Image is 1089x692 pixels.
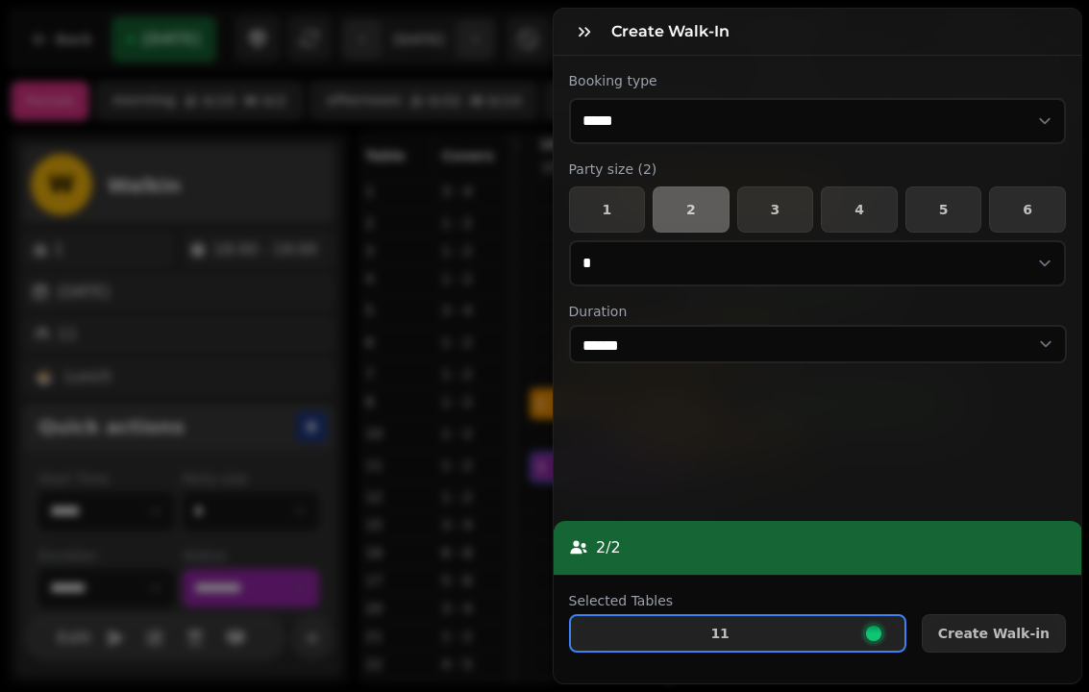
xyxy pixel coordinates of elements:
button: 4 [821,186,898,233]
p: 2 / 2 [596,536,621,559]
button: 5 [905,186,982,233]
label: Party size ( 2 ) [569,160,1067,179]
span: 4 [837,203,881,216]
span: 5 [922,203,966,216]
h3: Create Walk-in [611,20,737,43]
label: Duration [569,302,1067,321]
button: 6 [989,186,1066,233]
button: 3 [737,186,814,233]
button: 2 [653,186,730,233]
label: Booking type [569,71,1067,90]
label: Selected Tables [569,591,906,610]
span: 1 [585,203,630,216]
span: 6 [1005,203,1050,216]
span: Create Walk-in [938,627,1050,640]
button: Create Walk-in [922,614,1066,653]
button: 11 [569,614,906,653]
button: 1 [569,186,646,233]
span: 3 [754,203,798,216]
span: 2 [669,203,713,216]
p: 11 [710,627,729,640]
